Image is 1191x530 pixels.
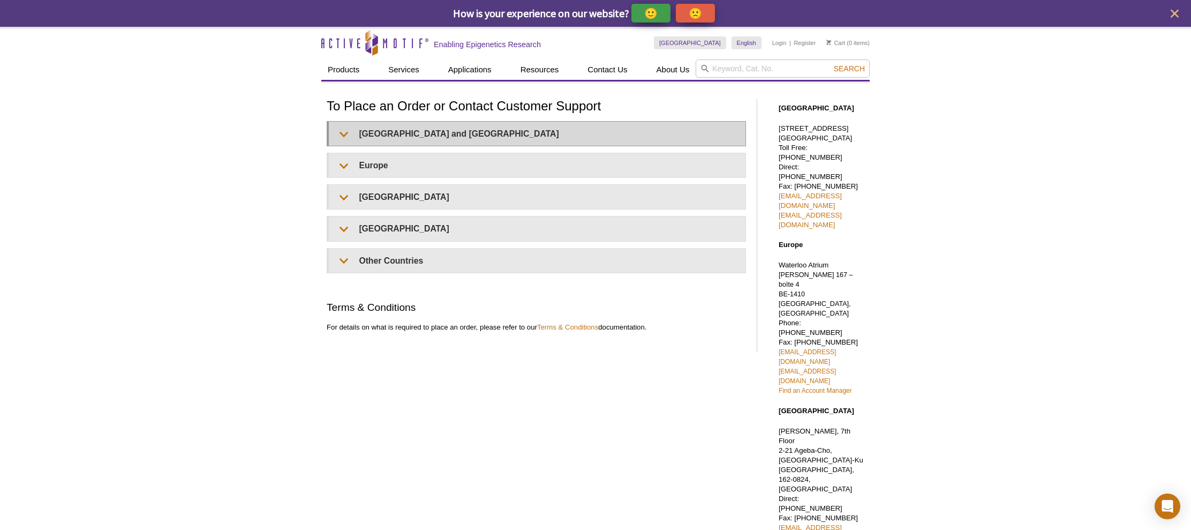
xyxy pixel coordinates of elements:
a: [EMAIL_ADDRESS][DOMAIN_NAME] [779,192,842,210]
img: Your Cart [826,40,831,45]
a: Find an Account Manager [779,387,852,394]
a: Cart [826,39,845,47]
a: About Us [650,59,696,80]
a: Services [382,59,426,80]
p: 🙁 [689,6,702,20]
a: Register [794,39,816,47]
input: Keyword, Cat. No. [696,59,870,78]
h2: Terms & Conditions [327,300,746,315]
button: close [1168,7,1181,20]
p: Waterloo Atrium Phone: [PHONE_NUMBER] Fax: [PHONE_NUMBER] [779,260,864,395]
summary: [GEOGRAPHIC_DATA] [329,217,745,241]
a: Products [321,59,366,80]
summary: Europe [329,153,745,177]
a: [EMAIL_ADDRESS][DOMAIN_NAME] [779,368,836,385]
a: Terms & Conditions [537,323,598,331]
summary: Other Countries [329,249,745,273]
span: How is your experience on our website? [453,6,629,20]
a: Login [772,39,787,47]
strong: Europe [779,241,803,249]
a: Resources [514,59,566,80]
summary: [GEOGRAPHIC_DATA] and [GEOGRAPHIC_DATA] [329,122,745,146]
a: Applications [442,59,498,80]
div: Open Intercom Messenger [1155,494,1180,519]
p: 🙂 [644,6,658,20]
a: English [732,36,762,49]
span: Search [834,64,865,73]
h1: To Place an Order or Contact Customer Support [327,99,746,115]
strong: [GEOGRAPHIC_DATA] [779,407,854,415]
span: [PERSON_NAME] 167 – boîte 4 BE-1410 [GEOGRAPHIC_DATA], [GEOGRAPHIC_DATA] [779,271,853,317]
strong: [GEOGRAPHIC_DATA] [779,104,854,112]
button: Search [831,64,868,73]
a: [EMAIL_ADDRESS][DOMAIN_NAME] [779,348,836,365]
h2: Enabling Epigenetics Research [434,40,541,49]
li: | [789,36,791,49]
summary: [GEOGRAPHIC_DATA] [329,185,745,209]
p: [STREET_ADDRESS] [GEOGRAPHIC_DATA] Toll Free: [PHONE_NUMBER] Direct: [PHONE_NUMBER] Fax: [PHONE_N... [779,124,864,230]
a: Contact Us [581,59,634,80]
li: (0 items) [826,36,870,49]
a: [GEOGRAPHIC_DATA] [654,36,726,49]
p: For details on what is required to place an order, please refer to our documentation. [327,323,746,332]
a: [EMAIL_ADDRESS][DOMAIN_NAME] [779,211,842,229]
